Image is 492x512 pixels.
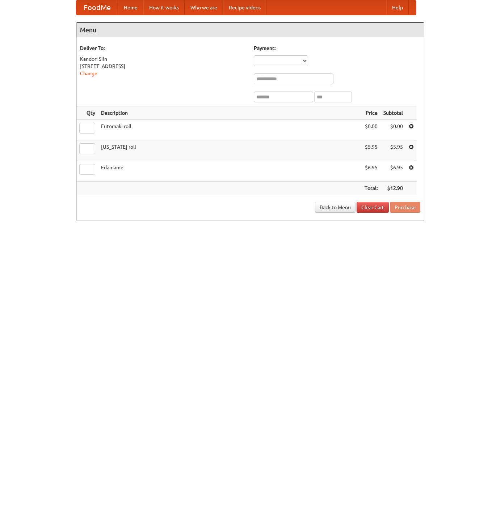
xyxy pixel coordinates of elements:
[98,140,362,161] td: [US_STATE] roll
[380,106,406,120] th: Subtotal
[362,106,380,120] th: Price
[98,106,362,120] th: Description
[223,0,266,15] a: Recipe videos
[380,182,406,195] th: $12.90
[80,55,247,63] div: Kandori Siln
[80,71,97,76] a: Change
[76,0,118,15] a: FoodMe
[357,202,389,213] a: Clear Cart
[390,202,420,213] button: Purchase
[80,45,247,52] h5: Deliver To:
[76,106,98,120] th: Qty
[98,120,362,140] td: Futomaki roll
[76,23,424,37] h4: Menu
[185,0,223,15] a: Who we are
[98,161,362,182] td: Edamame
[143,0,185,15] a: How it works
[362,182,380,195] th: Total:
[380,140,406,161] td: $5.95
[254,45,420,52] h5: Payment:
[380,161,406,182] td: $6.95
[386,0,409,15] a: Help
[362,140,380,161] td: $5.95
[362,120,380,140] td: $0.00
[380,120,406,140] td: $0.00
[118,0,143,15] a: Home
[315,202,356,213] a: Back to Menu
[80,63,247,70] div: [STREET_ADDRESS]
[362,161,380,182] td: $6.95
